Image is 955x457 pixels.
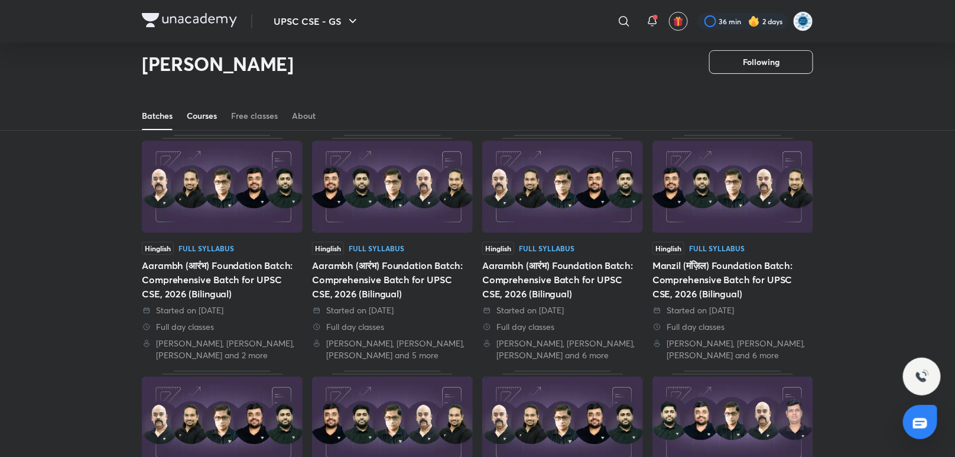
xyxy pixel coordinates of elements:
[312,135,473,361] div: Aarambh (आरंभ) Foundation Batch: Comprehensive Batch for UPSC CSE, 2026 (Bilingual)
[652,242,684,255] span: Hinglish
[652,321,813,333] div: Full day classes
[312,141,473,233] img: Thumbnail
[709,50,813,74] button: Following
[482,304,643,316] div: Started on 17 May 2025
[652,135,813,361] div: Manzil (मंज़िल) Foundation Batch: Comprehensive Batch for UPSC CSE, 2026 (Bilingual)
[142,110,173,122] div: Batches
[312,242,344,255] span: Hinglish
[519,245,574,252] div: Full Syllabus
[673,16,684,27] img: avatar
[482,258,643,301] div: Aarambh (आरंभ) Foundation Batch: Comprehensive Batch for UPSC CSE, 2026 (Bilingual)
[482,321,643,333] div: Full day classes
[312,338,473,361] div: Sudarshan Gurjar, Dr Sidharth Arora, Saurabh Pandey and 5 more
[142,13,237,27] img: Company Logo
[142,135,303,361] div: Aarambh (आरंभ) Foundation Batch: Comprehensive Batch for UPSC CSE, 2026 (Bilingual)
[142,102,173,130] a: Batches
[652,338,813,361] div: Sudarshan Gurjar, Dr Sidharth Arora, Anuj Garg and 6 more
[482,242,514,255] span: Hinglish
[292,102,316,130] a: About
[349,245,404,252] div: Full Syllabus
[187,110,217,122] div: Courses
[231,102,278,130] a: Free classes
[312,304,473,316] div: Started on 31 May 2025
[142,52,294,76] h2: [PERSON_NAME]
[142,338,303,361] div: Sudarshan Gurjar, Dr Sidharth Arora, Mrunal Patel and 2 more
[669,12,688,31] button: avatar
[142,304,303,316] div: Started on 8 Jun 2025
[178,245,234,252] div: Full Syllabus
[652,304,813,316] div: Started on 6 May 2025
[142,13,237,30] a: Company Logo
[915,370,929,384] img: ttu
[743,56,779,68] span: Following
[482,135,643,361] div: Aarambh (आरंभ) Foundation Batch: Comprehensive Batch for UPSC CSE, 2026 (Bilingual)
[312,321,473,333] div: Full day classes
[748,15,760,27] img: streak
[142,242,174,255] span: Hinglish
[482,141,643,233] img: Thumbnail
[793,11,813,31] img: supriya Clinical research
[292,110,316,122] div: About
[652,258,813,301] div: Manzil (मंज़िल) Foundation Batch: Comprehensive Batch for UPSC CSE, 2026 (Bilingual)
[231,110,278,122] div: Free classes
[142,321,303,333] div: Full day classes
[142,258,303,301] div: Aarambh (आरंभ) Foundation Batch: Comprehensive Batch for UPSC CSE, 2026 (Bilingual)
[142,141,303,233] img: Thumbnail
[689,245,745,252] div: Full Syllabus
[482,338,643,361] div: Sudarshan Gurjar, Dr Sidharth Arora, Saurabh Pandey and 6 more
[187,102,217,130] a: Courses
[652,141,813,233] img: Thumbnail
[267,9,367,33] button: UPSC CSE - GS
[312,258,473,301] div: Aarambh (आरंभ) Foundation Batch: Comprehensive Batch for UPSC CSE, 2026 (Bilingual)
